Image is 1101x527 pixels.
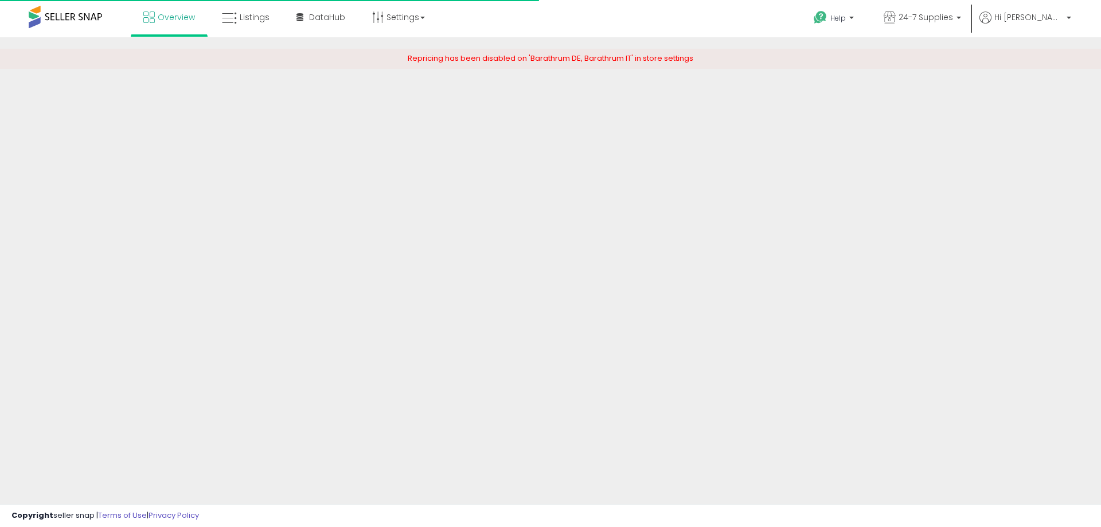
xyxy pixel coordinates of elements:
[994,11,1063,23] span: Hi [PERSON_NAME]
[11,510,199,521] div: seller snap | |
[813,10,827,25] i: Get Help
[11,510,53,521] strong: Copyright
[408,53,693,64] span: Repricing has been disabled on 'Barathrum DE, Barathrum IT' in store settings
[979,11,1071,37] a: Hi [PERSON_NAME]
[240,11,270,23] span: Listings
[158,11,195,23] span: Overview
[149,510,199,521] a: Privacy Policy
[98,510,147,521] a: Terms of Use
[830,13,846,23] span: Help
[309,11,345,23] span: DataHub
[899,11,953,23] span: 24-7 Supplies
[805,2,865,37] a: Help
